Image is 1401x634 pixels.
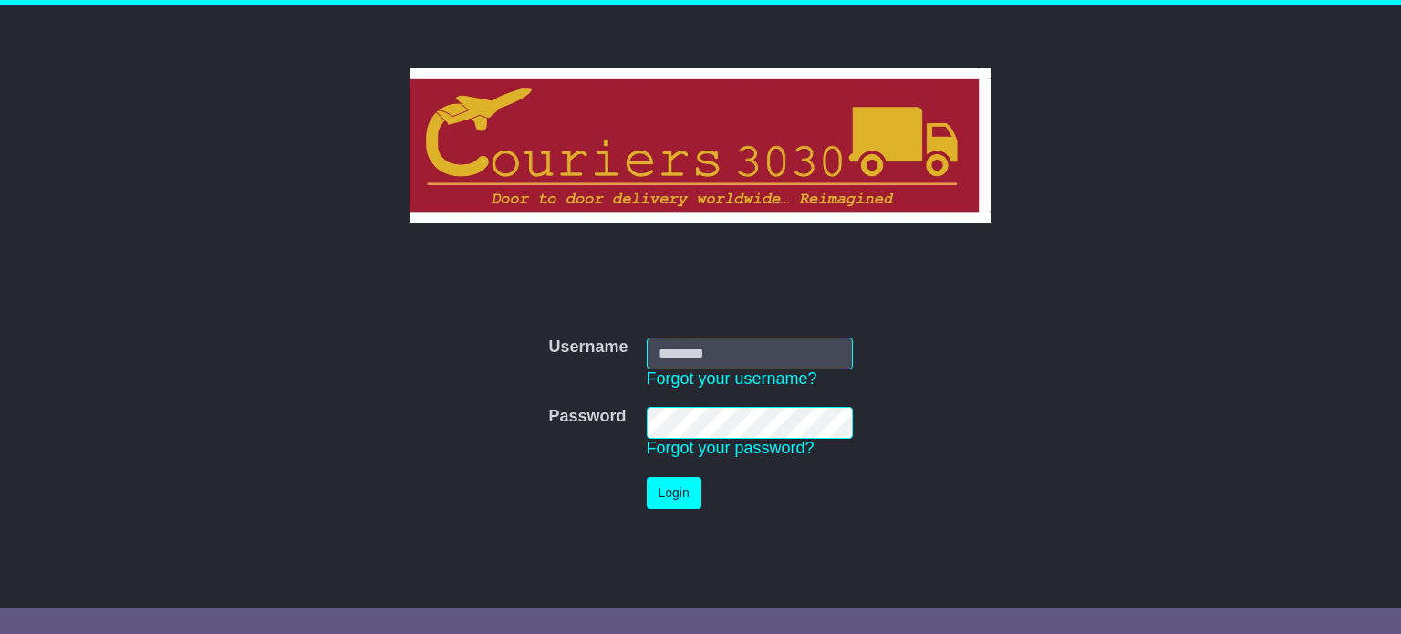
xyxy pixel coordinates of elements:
[548,338,628,358] label: Username
[647,477,701,509] button: Login
[410,68,992,223] img: Couriers 3030
[647,369,817,388] a: Forgot your username?
[647,439,815,457] a: Forgot your password?
[548,407,626,427] label: Password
